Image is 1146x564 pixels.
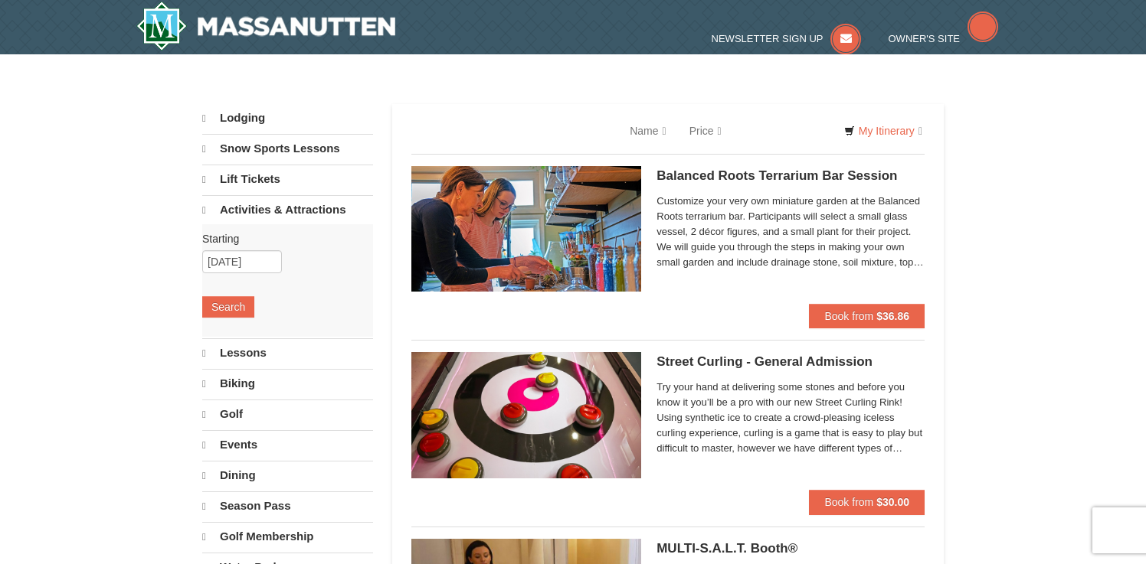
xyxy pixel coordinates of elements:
[202,296,254,318] button: Search
[202,165,373,194] a: Lift Tickets
[202,134,373,163] a: Snow Sports Lessons
[202,195,373,224] a: Activities & Attractions
[712,33,823,44] span: Newsletter Sign Up
[202,522,373,551] a: Golf Membership
[202,231,362,246] label: Starting
[656,380,925,456] span: Try your hand at delivering some stones and before you know it you’ll be a pro with our new Stree...
[202,104,373,132] a: Lodging
[678,116,733,146] a: Price
[656,541,925,556] h5: MULTI-S.A.L.T. Booth®
[809,490,925,514] button: Book from $30.00
[656,354,925,370] h5: Street Curling - General Admission
[202,338,373,367] a: Lessons
[876,496,909,508] strong: $30.00
[824,496,873,508] span: Book from
[824,310,873,322] span: Book from
[618,116,677,146] a: Name
[136,2,395,51] a: Massanutten Resort
[411,352,641,478] img: 15390471-88-44377514.jpg
[809,304,925,328] button: Book from $36.86
[202,461,373,490] a: Dining
[876,310,909,322] strong: $36.86
[656,194,925,270] span: Customize your very own miniature garden at the Balanced Roots terrarium bar. Participants will s...
[656,168,925,184] h5: Balanced Roots Terrarium Bar Session
[202,430,373,459] a: Events
[202,491,373,520] a: Season Pass
[712,33,862,44] a: Newsletter Sign Up
[889,33,999,44] a: Owner's Site
[889,33,961,44] span: Owner's Site
[411,166,641,292] img: 18871151-30-393e4332.jpg
[202,399,373,429] a: Golf
[834,119,932,142] a: My Itinerary
[202,369,373,398] a: Biking
[136,2,395,51] img: Massanutten Resort Logo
